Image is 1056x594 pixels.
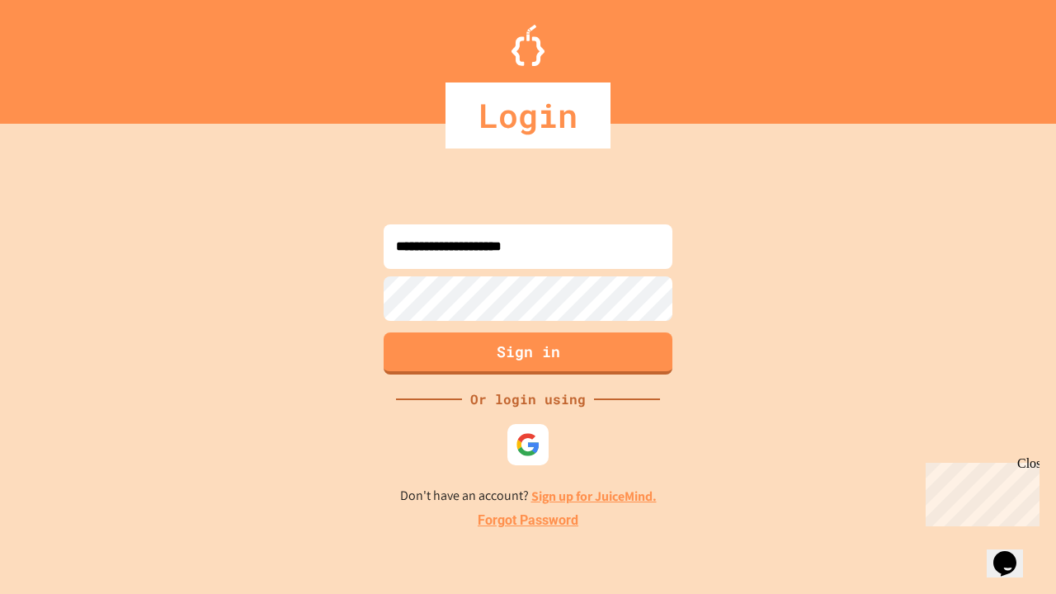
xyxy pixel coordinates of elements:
div: Chat with us now!Close [7,7,114,105]
button: Sign in [384,332,672,375]
a: Forgot Password [478,511,578,530]
iframe: chat widget [987,528,1039,577]
a: Sign up for JuiceMind. [531,488,657,505]
p: Don't have an account? [400,486,657,507]
div: Login [445,82,610,148]
iframe: chat widget [919,456,1039,526]
img: google-icon.svg [516,432,540,457]
img: Logo.svg [511,25,544,66]
div: Or login using [462,389,594,409]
